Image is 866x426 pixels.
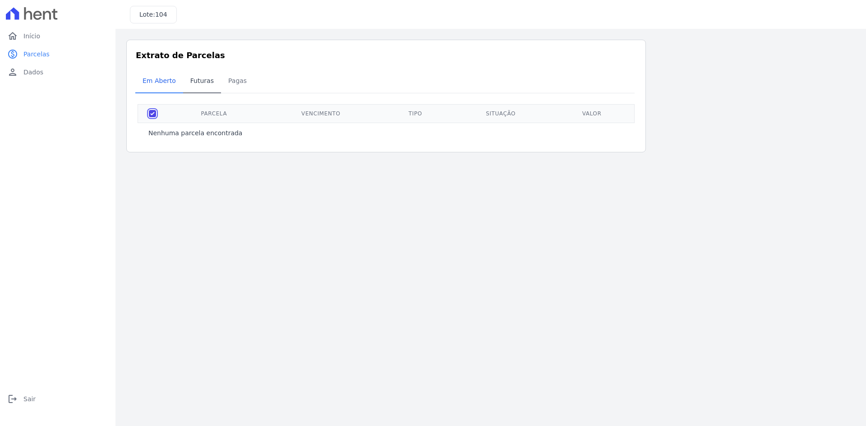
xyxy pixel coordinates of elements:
[23,68,43,77] span: Dados
[7,49,18,60] i: paid
[7,394,18,404] i: logout
[552,104,632,123] th: Valor
[261,104,381,123] th: Vencimento
[7,31,18,41] i: home
[155,11,167,18] span: 104
[450,104,552,123] th: Situação
[23,50,50,59] span: Parcelas
[135,70,183,93] a: Em Aberto
[4,27,112,45] a: homeInício
[23,32,40,41] span: Início
[4,45,112,63] a: paidParcelas
[136,49,636,61] h3: Extrato de Parcelas
[167,104,261,123] th: Parcela
[221,70,254,93] a: Pagas
[381,104,450,123] th: Tipo
[185,72,219,90] span: Futuras
[223,72,252,90] span: Pagas
[23,394,36,403] span: Sair
[4,63,112,81] a: personDados
[148,128,242,137] p: Nenhuma parcela encontrada
[137,72,181,90] span: Em Aberto
[183,70,221,93] a: Futuras
[139,10,167,19] h3: Lote:
[4,390,112,408] a: logoutSair
[7,67,18,78] i: person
